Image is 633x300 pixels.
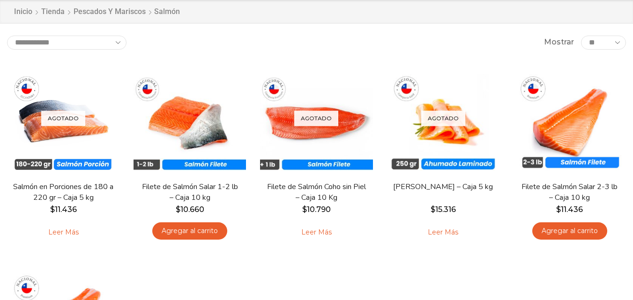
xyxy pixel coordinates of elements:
[302,205,331,214] bdi: 10.790
[544,37,574,48] span: Mostrar
[50,205,77,214] bdi: 11.436
[14,7,33,17] a: Inicio
[413,222,473,242] a: Leé más sobre “Salmón Ahumado Laminado - Caja 5 kg”
[519,182,620,203] a: Filete de Salmón Salar 2-3 lb – Caja 10 kg
[302,205,307,214] span: $
[7,36,127,50] select: Pedido de la tienda
[50,205,55,214] span: $
[294,110,338,126] p: Agotado
[266,182,367,203] a: Filete de Salmón Coho sin Piel – Caja 10 Kg
[556,205,583,214] bdi: 11.436
[176,205,180,214] span: $
[13,182,114,203] a: Salmón en Porciones de 180 a 220 gr – Caja 5 kg
[139,182,240,203] a: Filete de Salmón Salar 1-2 lb – Caja 10 kg
[41,110,85,126] p: Agotado
[532,222,607,240] a: Agregar al carrito: “Filete de Salmón Salar 2-3 lb - Caja 10 kg”
[421,110,465,126] p: Agotado
[73,7,146,17] a: Pescados y Mariscos
[41,7,65,17] a: Tienda
[152,222,227,240] a: Agregar al carrito: “Filete de Salmón Salar 1-2 lb – Caja 10 kg”
[154,7,180,16] h1: Salmón
[14,7,180,17] nav: Breadcrumb
[34,222,93,242] a: Leé más sobre “Salmón en Porciones de 180 a 220 gr - Caja 5 kg”
[176,205,204,214] bdi: 10.660
[393,182,494,192] a: [PERSON_NAME] – Caja 5 kg
[431,205,435,214] span: $
[431,205,456,214] bdi: 15.316
[287,222,346,242] a: Leé más sobre “Filete de Salmón Coho sin Piel – Caja 10 Kg”
[556,205,561,214] span: $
